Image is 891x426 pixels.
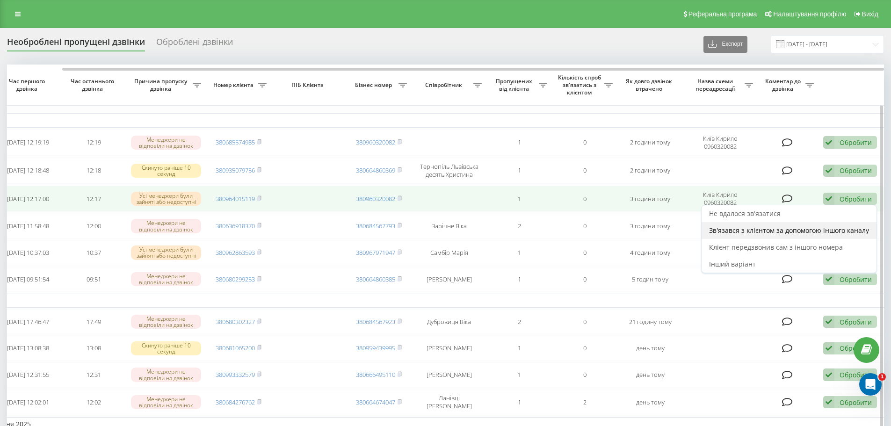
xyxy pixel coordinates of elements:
[878,373,886,381] span: 1
[356,370,395,379] a: 380666495110
[617,214,683,238] td: 3 години тому
[61,389,126,415] td: 12:02
[351,81,398,89] span: Бізнес номер
[552,310,617,334] td: 0
[412,389,486,415] td: Ланівці [PERSON_NAME]
[131,368,201,382] div: Менеджери не відповіли на дзвінок
[216,344,255,352] a: 380681065200
[617,158,683,184] td: 2 години тому
[61,240,126,265] td: 10:37
[356,195,395,203] a: 380960320082
[412,214,486,238] td: Зарічне Віка
[131,192,201,206] div: Усі менеджери були зайняті або недоступні
[762,78,805,92] span: Коментар до дзвінка
[61,186,126,212] td: 12:17
[840,344,872,353] div: Обробити
[216,248,255,257] a: 380962863593
[486,336,552,361] td: 1
[356,318,395,326] a: 380684567923
[862,10,878,18] span: Вихід
[486,389,552,415] td: 1
[617,240,683,265] td: 4 години тому
[216,370,255,379] a: 380993332579
[617,186,683,212] td: 3 години тому
[486,310,552,334] td: 2
[412,336,486,361] td: [PERSON_NAME]
[840,138,872,147] div: Обробити
[486,214,552,238] td: 2
[279,81,338,89] span: ПІБ Клієнта
[210,81,258,89] span: Номер клієнта
[617,267,683,292] td: 5 годин тому
[486,362,552,387] td: 1
[216,398,255,406] a: 380684276762
[552,130,617,156] td: 0
[552,336,617,361] td: 0
[356,248,395,257] a: 380967971947
[552,362,617,387] td: 0
[356,166,395,174] a: 380664860369
[840,318,872,326] div: Обробити
[356,344,395,352] a: 380959439995
[356,138,395,146] a: 380960320082
[709,243,843,252] span: Клієнт передзвонив сам з іншого номера
[486,240,552,265] td: 1
[688,10,757,18] span: Реферальна програма
[840,275,872,284] div: Обробити
[416,81,473,89] span: Співробітник
[552,240,617,265] td: 0
[840,398,872,407] div: Обробити
[617,310,683,334] td: 21 годину тому
[552,389,617,415] td: 2
[356,398,395,406] a: 380664674047
[61,267,126,292] td: 09:51
[486,186,552,212] td: 1
[3,78,53,92] span: Час першого дзвінка
[486,158,552,184] td: 1
[552,214,617,238] td: 0
[216,275,255,283] a: 380680299253
[216,318,255,326] a: 380680302327
[156,37,233,51] div: Оброблені дзвінки
[131,272,201,286] div: Менеджери не відповіли на дзвінок
[552,186,617,212] td: 0
[61,336,126,361] td: 13:08
[131,315,201,329] div: Менеджери не відповіли на дзвінок
[61,158,126,184] td: 12:18
[773,10,846,18] span: Налаштування профілю
[61,130,126,156] td: 12:19
[840,166,872,175] div: Обробити
[131,245,201,260] div: Усі менеджери були зайняті або недоступні
[703,36,747,53] button: Експорт
[68,78,119,92] span: Час останнього дзвінка
[412,267,486,292] td: [PERSON_NAME]
[617,362,683,387] td: день тому
[625,78,675,92] span: Як довго дзвінок втрачено
[709,260,756,268] span: Інший варіант
[7,37,145,51] div: Необроблені пропущені дзвінки
[356,275,395,283] a: 380664860385
[683,186,758,212] td: Київ Кирило 0960320082
[840,195,872,203] div: Обробити
[216,222,255,230] a: 380636918370
[61,310,126,334] td: 17:49
[216,166,255,174] a: 380935079756
[61,214,126,238] td: 12:00
[491,78,539,92] span: Пропущених від клієнта
[709,226,869,235] span: Зв'язався з клієнтом за допомогою іншого каналу
[617,389,683,415] td: день тому
[552,267,617,292] td: 0
[412,158,486,184] td: Тернопіль Львівська десять Христина
[859,373,882,396] iframe: Intercom live chat
[840,370,872,379] div: Обробити
[557,74,604,96] span: Кількість спроб зв'язатись з клієнтом
[61,362,126,387] td: 12:31
[617,336,683,361] td: день тому
[131,341,201,355] div: Скинуто раніше 10 секунд
[356,222,395,230] a: 380684567793
[216,138,255,146] a: 380685574985
[131,395,201,409] div: Менеджери не відповіли на дзвінок
[688,78,745,92] span: Назва схеми переадресації
[617,130,683,156] td: 2 години тому
[412,362,486,387] td: [PERSON_NAME]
